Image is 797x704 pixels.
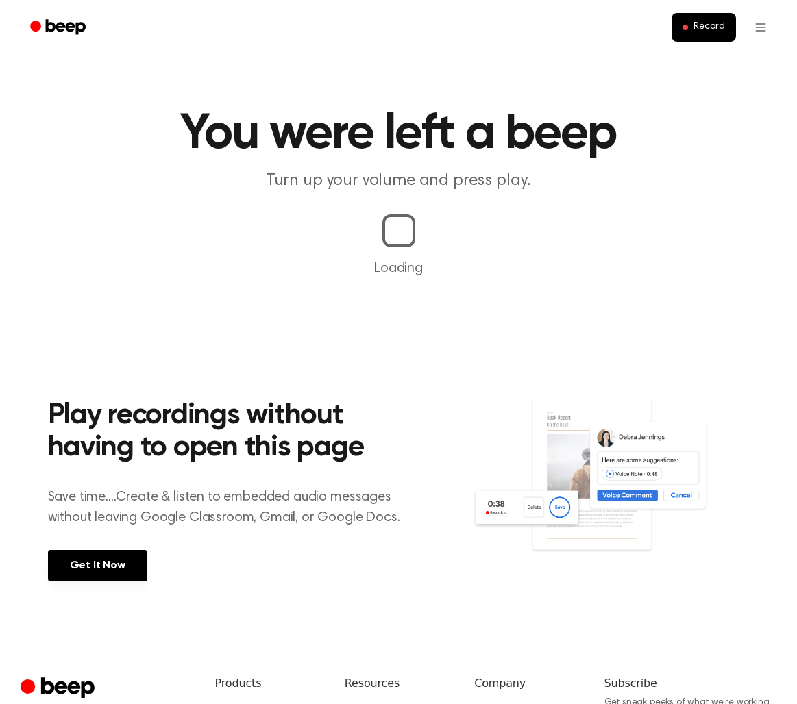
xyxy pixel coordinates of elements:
h6: Subscribe [604,675,777,692]
a: Beep [21,14,98,41]
h6: Resources [345,675,452,692]
a: Cruip [21,675,98,702]
span: Record [694,21,724,34]
p: Save time....Create & listen to embedded audio messages without leaving Google Classroom, Gmail, ... [48,487,417,528]
button: Open menu [744,11,777,44]
p: Loading [16,258,781,279]
a: Get It Now [48,550,147,581]
h6: Products [215,675,323,692]
img: Voice Comments on Docs and Recording Widget [471,396,749,580]
h6: Company [474,675,582,692]
p: Turn up your volume and press play. [136,170,662,192]
h2: Play recordings without having to open this page [48,400,417,465]
h1: You were left a beep [48,110,750,159]
button: Record [672,13,735,42]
